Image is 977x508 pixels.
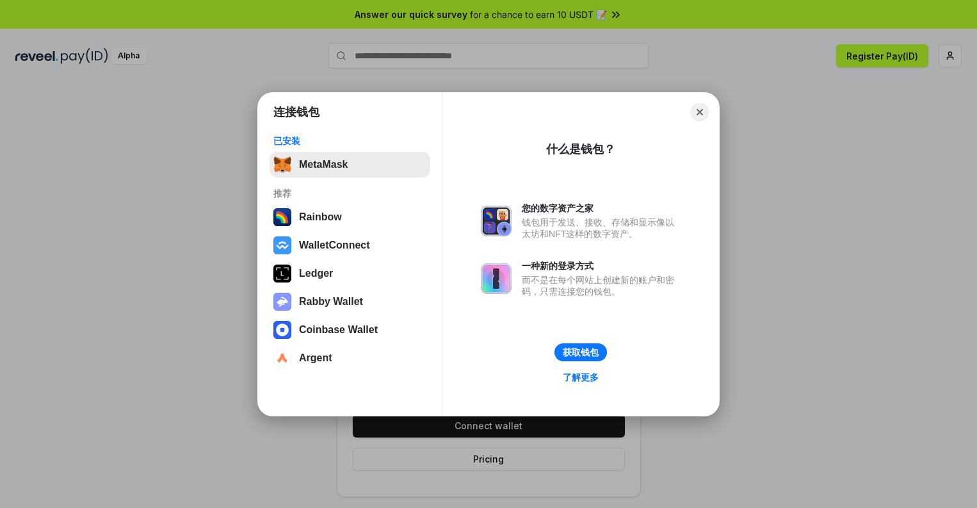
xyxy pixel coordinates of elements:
button: Rainbow [270,204,430,230]
img: svg+xml,%3Csvg%20fill%3D%22none%22%20height%3D%2233%22%20viewBox%3D%220%200%2035%2033%22%20width%... [273,156,291,174]
div: 什么是钱包？ [546,142,615,157]
div: 钱包用于发送、接收、存储和显示像以太坊和NFT这样的数字资产。 [522,217,681,240]
img: svg+xml,%3Csvg%20xmlns%3D%22http%3A%2F%2Fwww.w3.org%2F2000%2Fsvg%22%20fill%3D%22none%22%20viewBox... [273,293,291,311]
button: Ledger [270,261,430,286]
img: svg+xml,%3Csvg%20width%3D%2228%22%20height%3D%2228%22%20viewBox%3D%220%200%2028%2028%22%20fill%3D... [273,321,291,339]
button: Argent [270,345,430,371]
div: Argent [299,352,332,364]
div: Coinbase Wallet [299,324,378,336]
img: svg+xml,%3Csvg%20width%3D%22120%22%20height%3D%22120%22%20viewBox%3D%220%200%20120%20120%22%20fil... [273,208,291,226]
button: Close [691,103,709,121]
div: 了解更多 [563,372,599,383]
button: MetaMask [270,152,430,177]
div: 已安装 [273,135,426,147]
img: svg+xml,%3Csvg%20width%3D%2228%22%20height%3D%2228%22%20viewBox%3D%220%200%2028%2028%22%20fill%3D... [273,349,291,367]
div: 推荐 [273,188,426,199]
img: svg+xml,%3Csvg%20xmlns%3D%22http%3A%2F%2Fwww.w3.org%2F2000%2Fsvg%22%20fill%3D%22none%22%20viewBox... [481,206,512,236]
div: Ledger [299,268,333,279]
div: 获取钱包 [563,347,599,358]
div: WalletConnect [299,240,370,251]
img: svg+xml,%3Csvg%20xmlns%3D%22http%3A%2F%2Fwww.w3.org%2F2000%2Fsvg%22%20width%3D%2228%22%20height%3... [273,265,291,283]
div: 一种新的登录方式 [522,260,681,272]
img: svg+xml,%3Csvg%20xmlns%3D%22http%3A%2F%2Fwww.w3.org%2F2000%2Fsvg%22%20fill%3D%22none%22%20viewBox... [481,263,512,294]
button: Coinbase Wallet [270,317,430,343]
div: 而不是在每个网站上创建新的账户和密码，只需连接您的钱包。 [522,274,681,297]
a: 了解更多 [555,369,606,386]
div: MetaMask [299,159,348,170]
button: WalletConnect [270,233,430,258]
div: 您的数字资产之家 [522,202,681,214]
img: svg+xml,%3Csvg%20width%3D%2228%22%20height%3D%2228%22%20viewBox%3D%220%200%2028%2028%22%20fill%3D... [273,236,291,254]
div: Rabby Wallet [299,296,363,307]
h1: 连接钱包 [273,104,319,120]
button: 获取钱包 [554,343,607,361]
div: Rainbow [299,211,342,223]
button: Rabby Wallet [270,289,430,315]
